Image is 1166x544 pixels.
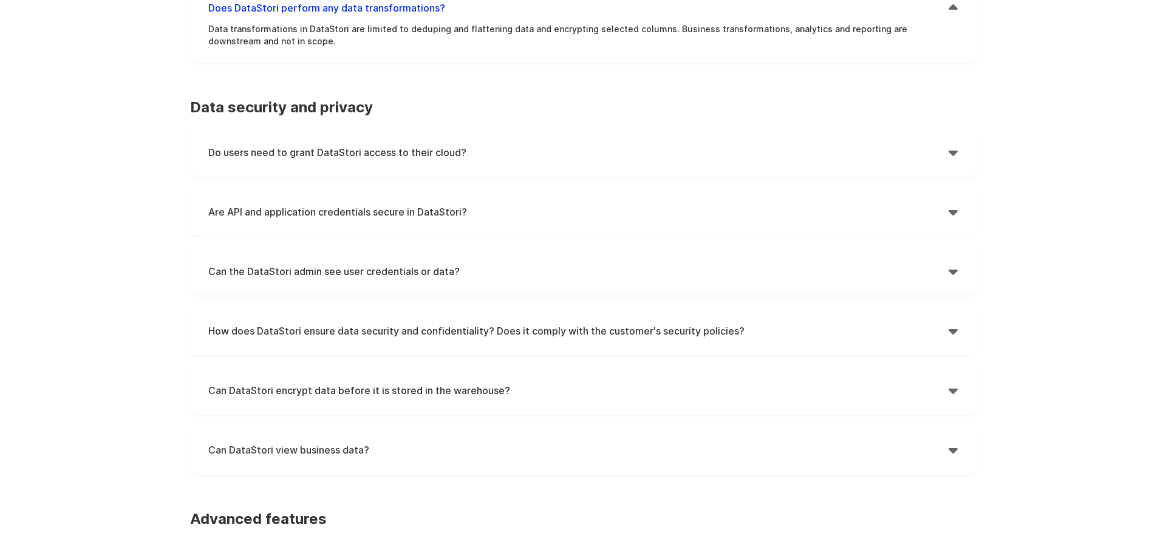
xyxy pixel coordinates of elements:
[208,441,949,459] h4: Can DataStori view business data?
[208,143,949,161] h4: Do users need to grant DataStori access to their cloud?
[208,322,949,340] h4: How does DataStori ensure data security and confidentiality? Does it comply with the customer's s...
[190,98,976,117] h3: Data security and privacy
[190,510,976,528] h3: Advanced features
[949,143,958,161] div: 
[208,23,939,47] p: Data transformations in DataStori are limited to deduping and flattening data and encrypting sele...
[208,262,949,280] h4: Can the DataStori admin see user credentials or data?
[949,322,958,340] div: 
[949,441,958,459] div: 
[949,262,958,280] div: 
[949,203,958,221] div: 
[949,381,958,399] div: 
[208,381,949,399] h4: Can DataStori encrypt data before it is stored in the warehouse?
[208,203,949,221] h4: Are API and application credentials secure in DataStori?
